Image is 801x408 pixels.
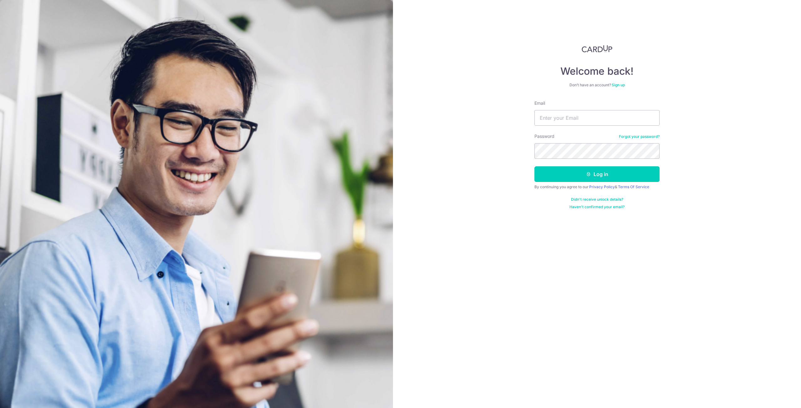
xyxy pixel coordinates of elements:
[534,65,660,78] h4: Welcome back!
[534,133,554,139] label: Password
[534,110,660,126] input: Enter your Email
[569,204,625,209] a: Haven't confirmed your email?
[534,83,660,88] div: Don’t have an account?
[589,184,615,189] a: Privacy Policy
[534,184,660,189] div: By continuing you agree to our &
[534,100,545,106] label: Email
[612,83,625,87] a: Sign up
[618,184,649,189] a: Terms Of Service
[619,134,660,139] a: Forgot your password?
[582,45,612,53] img: CardUp Logo
[571,197,623,202] a: Didn't receive unlock details?
[534,166,660,182] button: Log in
